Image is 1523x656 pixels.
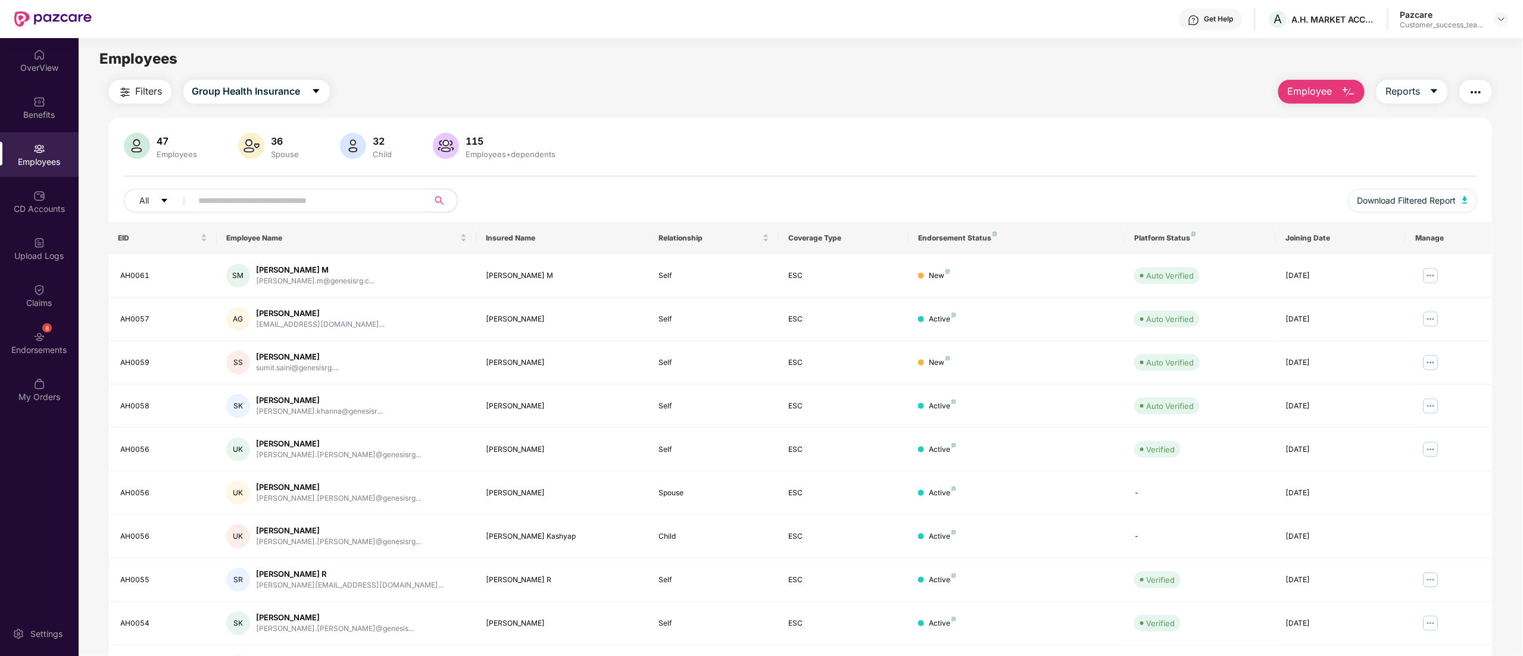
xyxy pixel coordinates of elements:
[256,493,421,504] div: [PERSON_NAME].[PERSON_NAME]@genesisrg...
[951,313,956,317] img: svg+xml;base64,PHN2ZyB4bWxucz0iaHR0cDovL3d3dy53My5vcmcvMjAwMC9zdmciIHdpZHRoPSI4IiBoZWlnaHQ9IjgiIH...
[256,612,414,623] div: [PERSON_NAME]
[788,618,899,629] div: ESC
[226,394,250,418] div: SK
[486,618,639,629] div: [PERSON_NAME]
[779,222,909,254] th: Coverage Type
[658,233,760,243] span: Relationship
[226,351,250,374] div: SS
[256,525,421,536] div: [PERSON_NAME]
[1278,80,1365,104] button: Employee
[226,568,250,592] div: SR
[14,11,92,27] img: New Pazcare Logo
[183,80,330,104] button: Group Health Insurancecaret-down
[788,314,899,325] div: ESC
[311,86,321,97] span: caret-down
[226,611,250,635] div: SK
[118,85,132,99] img: svg+xml;base64,PHN2ZyB4bWxucz0iaHR0cDovL3d3dy53My5vcmcvMjAwMC9zdmciIHdpZHRoPSIyNCIgaGVpZ2h0PSIyNC...
[121,401,208,412] div: AH0058
[121,270,208,282] div: AH0061
[486,357,639,368] div: [PERSON_NAME]
[951,399,956,404] img: svg+xml;base64,PHN2ZyB4bWxucz0iaHR0cDovL3d3dy53My5vcmcvMjAwMC9zdmciIHdpZHRoPSI4IiBoZWlnaHQ9IjgiIH...
[951,530,956,535] img: svg+xml;base64,PHN2ZyB4bWxucz0iaHR0cDovL3d3dy53My5vcmcvMjAwMC9zdmciIHdpZHRoPSI4IiBoZWlnaHQ9IjgiIH...
[1430,86,1439,97] span: caret-down
[1406,222,1492,254] th: Manage
[136,84,163,99] span: Filters
[486,488,639,499] div: [PERSON_NAME]
[464,135,558,147] div: 115
[788,357,899,368] div: ESC
[788,270,899,282] div: ESC
[993,232,997,236] img: svg+xml;base64,PHN2ZyB4bWxucz0iaHR0cDovL3d3dy53My5vcmcvMjAwMC9zdmciIHdpZHRoPSI4IiBoZWlnaHQ9IjgiIH...
[121,531,208,542] div: AH0056
[33,143,45,155] img: svg+xml;base64,PHN2ZyBpZD0iRW1wbG95ZWVzIiB4bWxucz0iaHR0cDovL3d3dy53My5vcmcvMjAwMC9zdmciIHdpZHRoPS...
[1285,618,1396,629] div: [DATE]
[788,444,899,455] div: ESC
[649,222,779,254] th: Relationship
[124,189,196,213] button: Allcaret-down
[1385,84,1420,99] span: Reports
[1285,488,1396,499] div: [DATE]
[256,276,374,287] div: [PERSON_NAME].m@genesisrg.c...
[1421,266,1440,285] img: manageButton
[256,319,385,330] div: [EMAIL_ADDRESS][DOMAIN_NAME]...
[945,356,950,361] img: svg+xml;base64,PHN2ZyB4bWxucz0iaHR0cDovL3d3dy53My5vcmcvMjAwMC9zdmciIHdpZHRoPSI4IiBoZWlnaHQ9IjgiIH...
[486,531,639,542] div: [PERSON_NAME] Kashyap
[27,628,66,640] div: Settings
[658,618,769,629] div: Self
[256,623,414,635] div: [PERSON_NAME].[PERSON_NAME]@genesis...
[1285,357,1396,368] div: [DATE]
[1285,574,1396,586] div: [DATE]
[256,406,383,417] div: [PERSON_NAME].khanna@genesisr...
[788,401,899,412] div: ESC
[1146,270,1194,282] div: Auto Verified
[1191,232,1196,236] img: svg+xml;base64,PHN2ZyB4bWxucz0iaHR0cDovL3d3dy53My5vcmcvMjAwMC9zdmciIHdpZHRoPSI4IiBoZWlnaHQ9IjgiIH...
[33,331,45,343] img: svg+xml;base64,PHN2ZyBpZD0iRW5kb3JzZW1lbnRzIiB4bWxucz0iaHR0cDovL3d3dy53My5vcmcvMjAwMC9zdmciIHdpZH...
[1287,84,1332,99] span: Employee
[658,444,769,455] div: Self
[256,438,421,449] div: [PERSON_NAME]
[13,628,24,640] img: svg+xml;base64,PHN2ZyBpZD0iU2V0dGluZy0yMHgyMCIgeG1sbnM9Imh0dHA6Ly93d3cudzMub3JnLzIwMDAvc3ZnIiB3aW...
[118,233,199,243] span: EID
[929,444,956,455] div: Active
[1285,314,1396,325] div: [DATE]
[226,233,458,243] span: Employee Name
[121,357,208,368] div: AH0059
[256,568,444,580] div: [PERSON_NAME] R
[1188,14,1200,26] img: svg+xml;base64,PHN2ZyBpZD0iSGVscC0zMngzMiIgeG1sbnM9Imh0dHA6Ly93d3cudzMub3JnLzIwMDAvc3ZnIiB3aWR0aD...
[226,264,250,288] div: SM
[33,284,45,296] img: svg+xml;base64,PHN2ZyBpZD0iQ2xhaW0iIHhtbG5zPSJodHRwOi8vd3d3LnczLm9yZy8yMDAwL3N2ZyIgd2lkdGg9IjIwIi...
[1341,85,1356,99] img: svg+xml;base64,PHN2ZyB4bWxucz0iaHR0cDovL3d3dy53My5vcmcvMjAwMC9zdmciIHhtbG5zOnhsaW5rPSJodHRwOi8vd3...
[256,482,421,493] div: [PERSON_NAME]
[1285,531,1396,542] div: [DATE]
[269,135,302,147] div: 36
[269,149,302,159] div: Spouse
[929,314,956,325] div: Active
[428,196,451,205] span: search
[256,536,421,548] div: [PERSON_NAME].[PERSON_NAME]@genesisrg...
[1377,80,1448,104] button: Reportscaret-down
[788,488,899,499] div: ESC
[1462,196,1468,204] img: svg+xml;base64,PHN2ZyB4bWxucz0iaHR0cDovL3d3dy53My5vcmcvMjAwMC9zdmciIHhtbG5zOnhsaW5rPSJodHRwOi8vd3...
[121,314,208,325] div: AH0057
[155,149,200,159] div: Employees
[1285,401,1396,412] div: [DATE]
[33,378,45,390] img: svg+xml;base64,PHN2ZyBpZD0iTXlfT3JkZXJzIiBkYXRhLW5hbWU9Ik15IE9yZGVycyIgeG1sbnM9Imh0dHA6Ly93d3cudz...
[1276,222,1406,254] th: Joining Date
[99,50,177,67] span: Employees
[256,363,339,374] div: sumit.saini@genesisrg....
[788,531,899,542] div: ESC
[121,618,208,629] div: AH0054
[160,196,168,206] span: caret-down
[486,574,639,586] div: [PERSON_NAME] R
[1274,12,1282,26] span: A
[929,270,950,282] div: New
[951,617,956,621] img: svg+xml;base64,PHN2ZyB4bWxucz0iaHR0cDovL3d3dy53My5vcmcvMjAwMC9zdmciIHdpZHRoPSI4IiBoZWlnaHQ9IjgiIH...
[371,149,395,159] div: Child
[1497,14,1506,24] img: svg+xml;base64,PHN2ZyBpZD0iRHJvcGRvd24tMzJ4MzIiIHhtbG5zPSJodHRwOi8vd3d3LnczLm9yZy8yMDAwL3N2ZyIgd2...
[226,307,250,331] div: AG
[1134,233,1266,243] div: Platform Status
[140,194,149,207] span: All
[1400,9,1484,20] div: Pazcare
[33,237,45,249] img: svg+xml;base64,PHN2ZyBpZD0iVXBsb2FkX0xvZ3MiIGRhdGEtbmFtZT0iVXBsb2FkIExvZ3MiIHhtbG5zPSJodHRwOi8vd3...
[464,149,558,159] div: Employees+dependents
